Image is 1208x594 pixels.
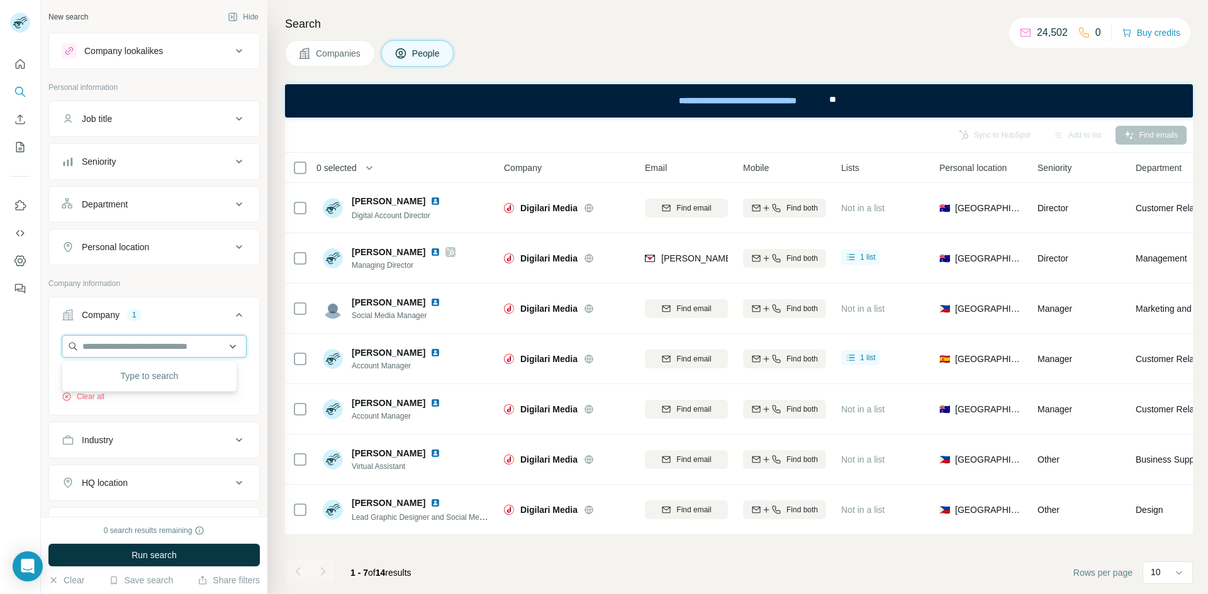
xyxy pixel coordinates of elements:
[352,211,430,220] span: Digital Account Director
[939,503,950,516] span: 🇵🇭
[48,544,260,566] button: Run search
[430,398,440,408] img: LinkedIn logo
[62,391,104,402] button: Clear all
[1136,503,1163,516] span: Design
[939,302,950,315] span: 🇵🇭
[661,253,883,263] span: [PERSON_NAME][EMAIL_ADDRESS][DOMAIN_NAME]
[841,404,885,414] span: Not in a list
[65,363,234,388] div: Type to search
[955,353,1022,365] span: [GEOGRAPHIC_DATA]
[1095,25,1101,40] p: 0
[860,352,876,363] span: 1 list
[939,202,950,214] span: 🇦🇺
[743,162,769,174] span: Mobile
[10,277,30,300] button: Feedback
[1037,505,1060,515] span: Other
[352,296,425,309] span: [PERSON_NAME]
[430,297,440,307] img: LinkedIn logo
[352,195,425,207] span: [PERSON_NAME]
[504,454,514,465] img: Logo of Digilari Media
[1122,24,1180,41] button: Buy credits
[645,252,655,265] img: provider findymail logo
[49,36,259,66] button: Company lookalikes
[49,189,259,219] button: Department
[786,303,818,314] span: Find both
[10,80,30,103] button: Search
[743,450,826,469] button: Find both
[504,304,514,314] img: Logo of Digilari Media
[82,434,113,446] div: Industry
[520,403,578,415] span: Digilari Media
[352,346,425,359] span: [PERSON_NAME]
[786,404,818,415] span: Find both
[352,360,445,371] span: Account Manager
[645,450,728,469] button: Find email
[48,11,88,23] div: New search
[352,260,456,271] span: Managing Director
[430,498,440,508] img: LinkedIn logo
[48,278,260,289] p: Company information
[786,253,818,264] span: Find both
[955,302,1022,315] span: [GEOGRAPHIC_DATA]
[939,403,950,415] span: 🇦🇺
[352,512,524,522] span: Lead Graphic Designer and Social Media Specialist
[131,549,177,561] span: Run search
[1037,304,1072,314] span: Manager
[368,568,376,578] span: of
[48,82,260,93] p: Personal information
[676,454,711,465] span: Find email
[104,525,205,536] div: 0 search results remaining
[743,199,826,217] button: Find both
[955,252,1022,265] span: [GEOGRAPHIC_DATA]
[49,510,259,541] button: Annual revenue ($)
[645,162,667,174] span: Email
[955,403,1022,415] span: [GEOGRAPHIC_DATA]
[82,198,128,211] div: Department
[430,247,440,257] img: LinkedIn logo
[841,454,885,465] span: Not in a list
[786,504,818,515] span: Find both
[350,568,411,578] span: results
[645,400,728,419] button: Find email
[10,194,30,217] button: Use Surfe on LinkedIn
[841,304,885,314] span: Not in a list
[430,196,440,206] img: LinkedIn logo
[676,404,711,415] span: Find email
[1136,252,1187,265] span: Management
[520,252,578,265] span: Digilari Media
[198,574,260,586] button: Share filters
[316,47,362,60] span: Companies
[743,500,826,519] button: Find both
[84,45,163,57] div: Company lookalikes
[323,198,343,218] img: Avatar
[285,15,1193,33] h4: Search
[645,199,728,217] button: Find email
[1151,566,1161,578] p: 10
[786,454,818,465] span: Find both
[860,251,876,263] span: 1 list
[352,410,445,422] span: Account Manager
[676,353,711,365] span: Find email
[645,349,728,368] button: Find email
[504,505,514,515] img: Logo of Digilari Media
[48,574,84,586] button: Clear
[1037,25,1068,40] p: 24,502
[939,252,950,265] span: 🇦🇺
[285,84,1193,118] iframe: Banner
[645,299,728,318] button: Find email
[82,476,128,489] div: HQ location
[504,203,514,213] img: Logo of Digilari Media
[323,449,343,470] img: Avatar
[676,202,711,214] span: Find email
[520,453,578,466] span: Digilari Media
[504,354,514,364] img: Logo of Digilari Media
[352,497,425,509] span: [PERSON_NAME]
[743,249,826,268] button: Find both
[376,568,386,578] span: 14
[109,574,173,586] button: Save search
[430,448,440,458] img: LinkedIn logo
[323,299,343,319] img: Avatar
[323,500,343,520] img: Avatar
[939,353,950,365] span: 🇪🇸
